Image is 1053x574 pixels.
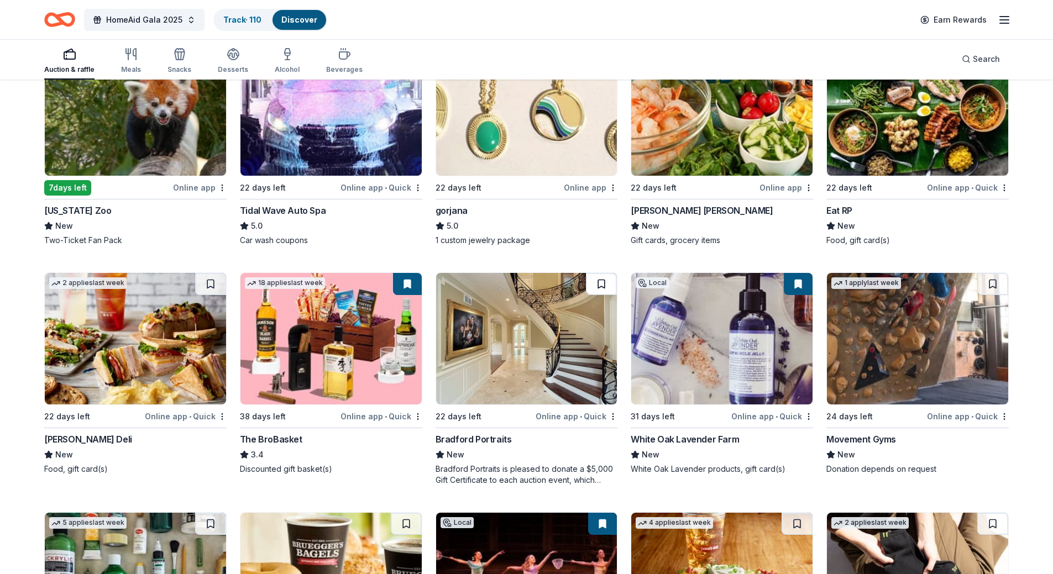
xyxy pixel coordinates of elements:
[837,219,855,233] span: New
[44,180,91,196] div: 7 days left
[826,272,1009,475] a: Image for Movement Gyms1 applylast week24 days leftOnline app•QuickMovement GymsNewDonation depen...
[759,181,813,194] div: Online app
[436,181,481,194] div: 22 days left
[45,273,226,404] img: Image for McAlister's Deli
[240,44,422,246] a: Image for Tidal Wave Auto Spa1 applylast week22 days leftOnline app•QuickTidal Wave Auto Spa5.0Ca...
[213,9,327,31] button: Track· 110Discover
[436,464,618,486] div: Bradford Portraits is pleased to donate a $5,000 Gift Certificate to each auction event, which in...
[631,44,813,176] img: Image for Harris Teeter
[326,43,363,80] button: Beverages
[631,44,813,246] a: Image for Harris Teeter1 applylast week22 days leftOnline app[PERSON_NAME] [PERSON_NAME]NewGift c...
[44,410,90,423] div: 22 days left
[44,235,227,246] div: Two-Ticket Fan Pack
[971,183,973,192] span: •
[436,235,618,246] div: 1 custom jewelry package
[436,273,617,404] img: Image for Bradford Portraits
[49,517,127,529] div: 5 applies last week
[121,43,141,80] button: Meals
[326,65,363,74] div: Beverages
[973,52,1000,66] span: Search
[84,9,205,31] button: HomeAid Gala 2025
[240,273,422,404] img: Image for The BroBasket
[45,44,226,176] img: Image for Virginia Zoo
[927,409,1009,423] div: Online app Quick
[240,235,422,246] div: Car wash coupons
[436,272,618,486] a: Image for Bradford Portraits22 days leftOnline app•QuickBradford PortraitsNewBradford Portraits i...
[436,204,468,217] div: gorjana
[826,181,872,194] div: 22 days left
[631,464,813,475] div: White Oak Lavender products, gift card(s)
[642,219,659,233] span: New
[240,204,326,217] div: Tidal Wave Auto Spa
[436,433,512,446] div: Bradford Portraits
[826,433,896,446] div: Movement Gyms
[189,412,191,421] span: •
[631,204,773,217] div: [PERSON_NAME] [PERSON_NAME]
[636,277,669,288] div: Local
[223,15,261,24] a: Track· 110
[44,433,132,446] div: [PERSON_NAME] Deli
[631,273,813,404] img: Image for White Oak Lavender Farm
[914,10,993,30] a: Earn Rewards
[827,44,1008,176] img: Image for Eat RP
[218,43,248,80] button: Desserts
[340,181,422,194] div: Online app Quick
[447,219,458,233] span: 5.0
[953,48,1009,70] button: Search
[121,65,141,74] div: Meals
[447,448,464,461] span: New
[240,433,302,446] div: The BroBasket
[826,464,1009,475] div: Donation depends on request
[55,448,73,461] span: New
[44,43,95,80] button: Auction & raffle
[106,13,182,27] span: HomeAid Gala 2025
[580,412,582,421] span: •
[251,219,263,233] span: 5.0
[245,277,325,289] div: 18 applies last week
[631,410,675,423] div: 31 days left
[251,448,264,461] span: 3.4
[167,65,191,74] div: Snacks
[776,412,778,421] span: •
[826,204,852,217] div: Eat RP
[44,44,227,246] a: Image for Virginia ZooLocal7days leftOnline app[US_STATE] ZooNewTwo-Ticket Fan Pack
[536,409,617,423] div: Online app Quick
[631,235,813,246] div: Gift cards, grocery items
[385,412,387,421] span: •
[971,412,973,421] span: •
[831,517,909,529] div: 2 applies last week
[218,65,248,74] div: Desserts
[564,181,617,194] div: Online app
[240,44,422,176] img: Image for Tidal Wave Auto Spa
[385,183,387,192] span: •
[731,409,813,423] div: Online app Quick
[340,409,422,423] div: Online app Quick
[44,7,75,33] a: Home
[240,464,422,475] div: Discounted gift basket(s)
[44,464,227,475] div: Food, gift card(s)
[831,277,901,289] div: 1 apply last week
[826,235,1009,246] div: Food, gift card(s)
[636,517,713,529] div: 4 applies last week
[436,44,617,176] img: Image for gorjana
[631,272,813,475] a: Image for White Oak Lavender FarmLocal31 days leftOnline app•QuickWhite Oak Lavender FarmNewWhite...
[281,15,317,24] a: Discover
[631,181,677,194] div: 22 days left
[826,44,1009,246] a: Image for Eat RP1 applylast weekLocal22 days leftOnline app•QuickEat RPNewFood, gift card(s)
[826,410,873,423] div: 24 days left
[275,65,300,74] div: Alcohol
[436,410,481,423] div: 22 days left
[145,409,227,423] div: Online app Quick
[631,433,739,446] div: White Oak Lavender Farm
[240,410,286,423] div: 38 days left
[173,181,227,194] div: Online app
[441,517,474,528] div: Local
[927,181,1009,194] div: Online app Quick
[240,181,286,194] div: 22 days left
[275,43,300,80] button: Alcohol
[44,65,95,74] div: Auction & raffle
[827,273,1008,404] img: Image for Movement Gyms
[55,219,73,233] span: New
[44,272,227,475] a: Image for McAlister's Deli2 applieslast week22 days leftOnline app•Quick[PERSON_NAME] DeliNewFood...
[436,44,618,246] a: Image for gorjana4 applieslast week22 days leftOnline appgorjana5.01 custom jewelry package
